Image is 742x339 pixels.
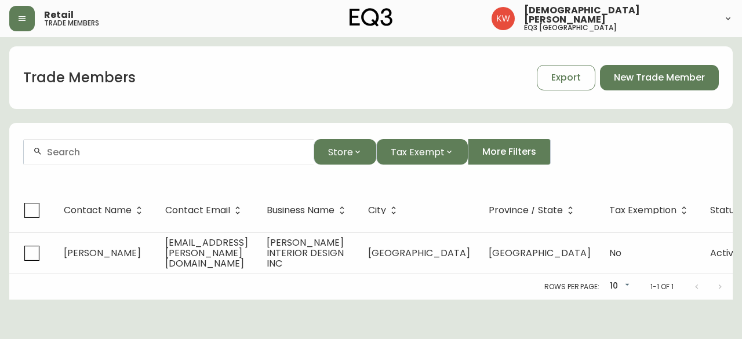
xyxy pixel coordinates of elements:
img: logo [350,8,392,27]
input: Search [47,147,304,158]
span: Business Name [267,207,334,214]
span: Contact Email [165,205,245,216]
span: [EMAIL_ADDRESS][PERSON_NAME][DOMAIN_NAME] [165,236,248,270]
button: More Filters [468,139,551,165]
span: Status [710,207,739,214]
h1: Trade Members [23,68,136,88]
span: Tax Exemption [609,207,676,214]
p: Rows per page: [544,282,599,292]
span: Tax Exemption [609,205,692,216]
span: [PERSON_NAME] INTERIOR DESIGN INC [267,236,344,270]
span: Business Name [267,205,350,216]
div: 10 [604,277,632,296]
span: City [368,207,386,214]
span: Export [551,71,581,84]
span: No [609,246,621,260]
span: Tax Exempt [391,145,445,159]
span: [PERSON_NAME] [64,246,141,260]
p: 1-1 of 1 [650,282,674,292]
button: New Trade Member [600,65,719,90]
span: Retail [44,10,74,20]
span: Store [328,145,353,159]
span: Contact Email [165,207,230,214]
span: Active [710,246,739,260]
span: Contact Name [64,205,147,216]
img: f33162b67396b0982c40ce2a87247151 [492,7,515,30]
h5: eq3 [GEOGRAPHIC_DATA] [524,24,617,31]
button: Tax Exempt [376,139,468,165]
h5: trade members [44,20,99,27]
span: New Trade Member [614,71,705,84]
span: [GEOGRAPHIC_DATA] [489,246,591,260]
button: Export [537,65,595,90]
span: Contact Name [64,207,132,214]
span: [GEOGRAPHIC_DATA] [368,246,470,260]
button: Store [314,139,376,165]
span: More Filters [482,145,536,158]
span: [DEMOGRAPHIC_DATA][PERSON_NAME] [524,6,714,24]
span: Province / State [489,207,563,214]
span: Province / State [489,205,578,216]
span: City [368,205,401,216]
